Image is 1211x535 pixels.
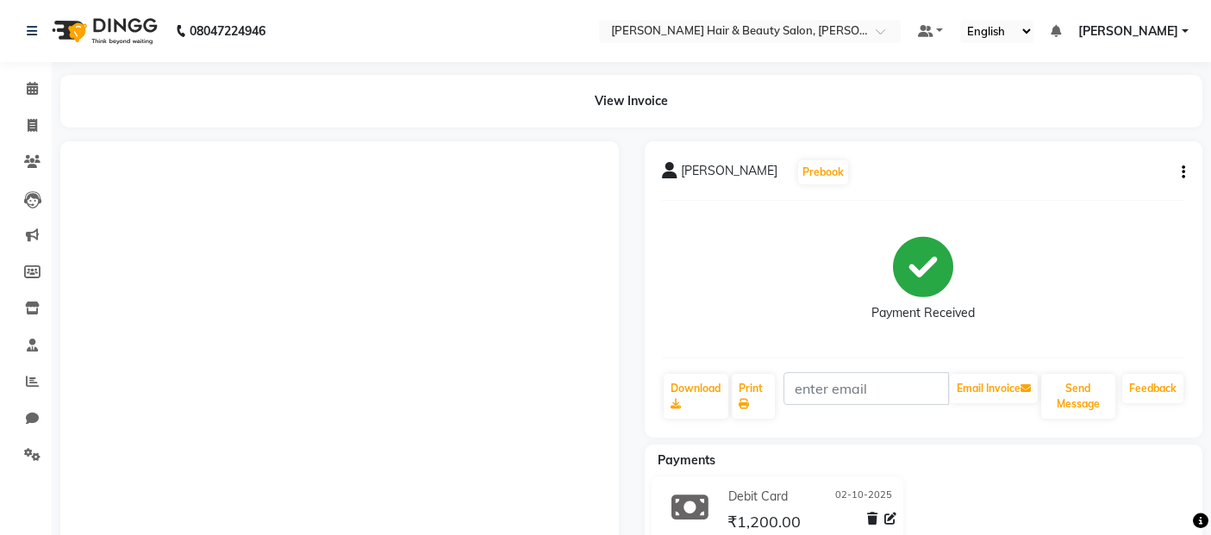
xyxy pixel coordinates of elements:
[1041,374,1115,419] button: Send Message
[1078,22,1178,40] span: [PERSON_NAME]
[728,488,788,506] span: Debit Card
[871,304,975,322] div: Payment Received
[950,374,1038,403] button: Email Invoice
[664,374,729,419] a: Download
[44,7,162,55] img: logo
[798,160,848,184] button: Prebook
[732,374,774,419] a: Print
[658,452,715,468] span: Payments
[60,75,1202,128] div: View Invoice
[835,488,892,506] span: 02-10-2025
[190,7,265,55] b: 08047224946
[783,372,949,405] input: enter email
[681,162,777,186] span: [PERSON_NAME]
[1122,374,1183,403] a: Feedback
